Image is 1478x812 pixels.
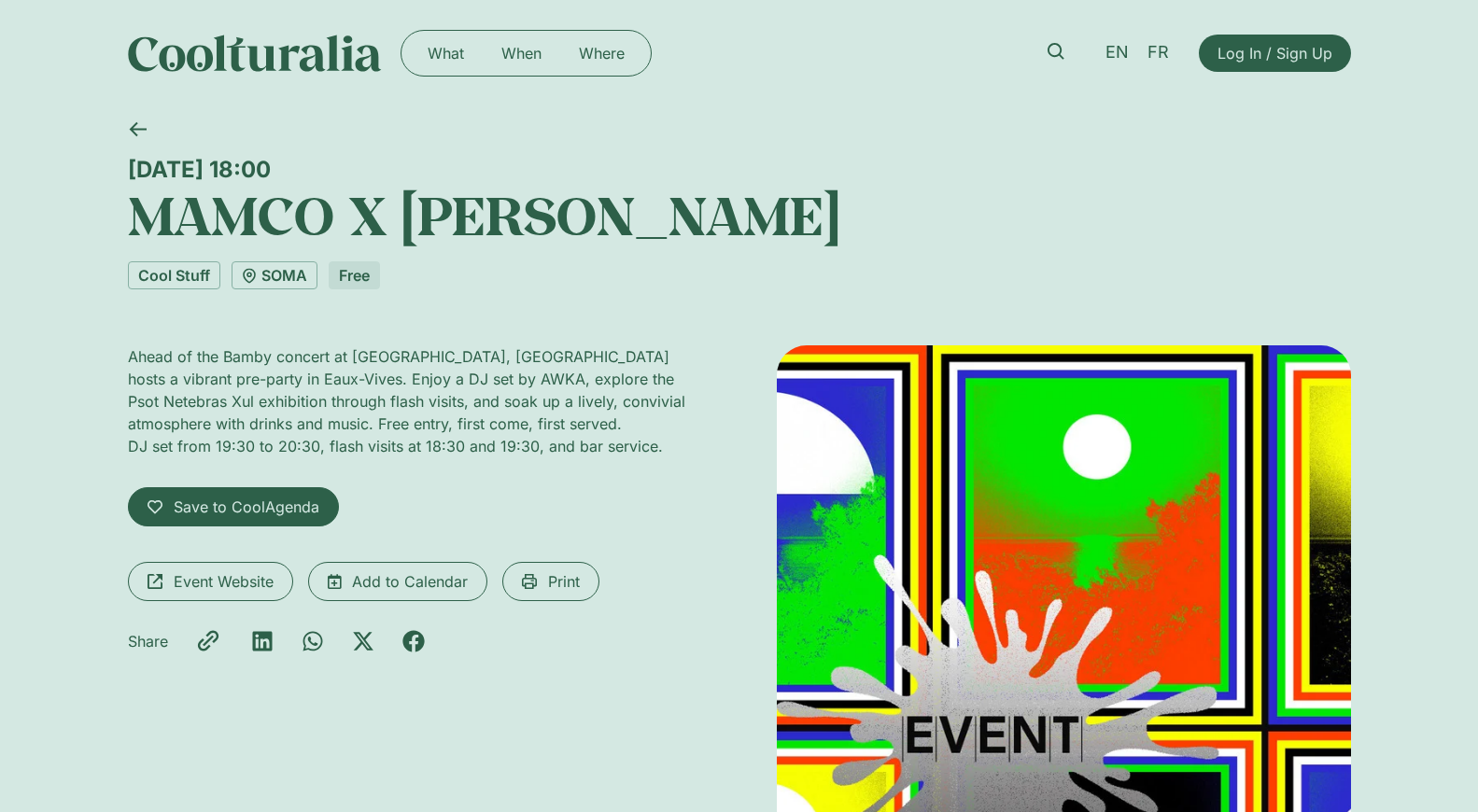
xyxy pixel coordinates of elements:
span: Event Website [174,570,274,593]
a: When [483,38,560,68]
a: Where [560,38,643,68]
a: Event Website [128,562,293,601]
div: [DATE] 18:00 [128,156,1351,183]
a: Log In / Sign Up [1199,35,1351,72]
div: DJ set from 19:30 to 20:30, flash visits at 18:30 and 19:30, and bar service. [128,435,702,457]
a: SOMA [232,261,317,289]
p: Share [128,630,168,652]
span: Save to CoolAgenda [174,496,319,518]
h1: MAMCO X [PERSON_NAME] [128,183,1351,246]
div: Share on facebook [402,630,425,652]
a: FR [1138,39,1178,66]
a: Add to Calendar [308,562,487,601]
span: Add to Calendar [352,570,468,593]
div: Share on whatsapp [302,630,324,652]
a: Save to CoolAgenda [128,487,339,526]
a: What [409,38,483,68]
a: Cool Stuff [128,261,220,289]
span: Log In / Sign Up [1218,42,1332,64]
div: Free [329,261,380,289]
div: Share on linkedin [251,630,274,652]
nav: Menu [409,38,643,68]
a: EN [1096,39,1138,66]
div: Share on x-twitter [352,630,374,652]
div: Ahead of the Bamby concert at [GEOGRAPHIC_DATA], [GEOGRAPHIC_DATA] hosts a vibrant pre-party in E... [128,345,702,435]
span: EN [1105,43,1129,63]
a: Print [502,562,599,601]
span: Print [548,570,580,593]
span: FR [1147,43,1169,63]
